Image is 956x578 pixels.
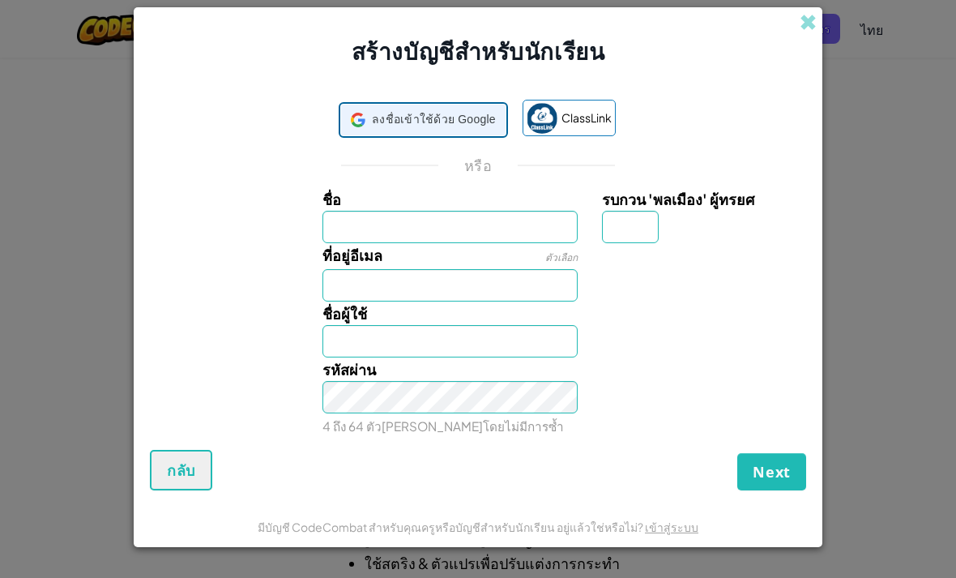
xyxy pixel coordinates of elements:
[737,453,806,490] button: Next
[322,246,382,264] span: ที่อยู่อีเมล
[322,304,367,323] span: ชื่อผู้ใช้
[258,520,645,534] span: มีบัญชี CodeCombat สำหรับคุณครูหรือบัญชีสำหรับนักเรียน อยู่แล้วใช่หรือไม่?
[464,156,492,175] p: หรือ
[340,104,506,136] div: ลงชื่อเข้าใช้ด้วย Google
[545,251,578,263] span: ตัวเลือก
[322,418,564,434] small: 4 ถึง 64 ตัว[PERSON_NAME]โดยไม่มีการซ้ำ
[352,36,605,65] span: สร้างบัญชีสำหรับนักเรียน
[753,462,791,482] span: Next
[322,190,341,208] span: ชื่อ
[322,360,376,379] span: รหัสผ่าน
[150,450,212,490] button: กลับ
[372,108,496,131] span: ลงชื่อเข้าใช้ด้วย Google
[527,103,557,134] img: classlink-logo-small.png
[561,106,612,130] span: ClassLink
[167,460,195,480] span: กลับ
[645,520,698,534] a: เข้าสู่ระบบ
[602,190,754,208] span: รบกวน 'พลเมือง' ผู้ทรยศ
